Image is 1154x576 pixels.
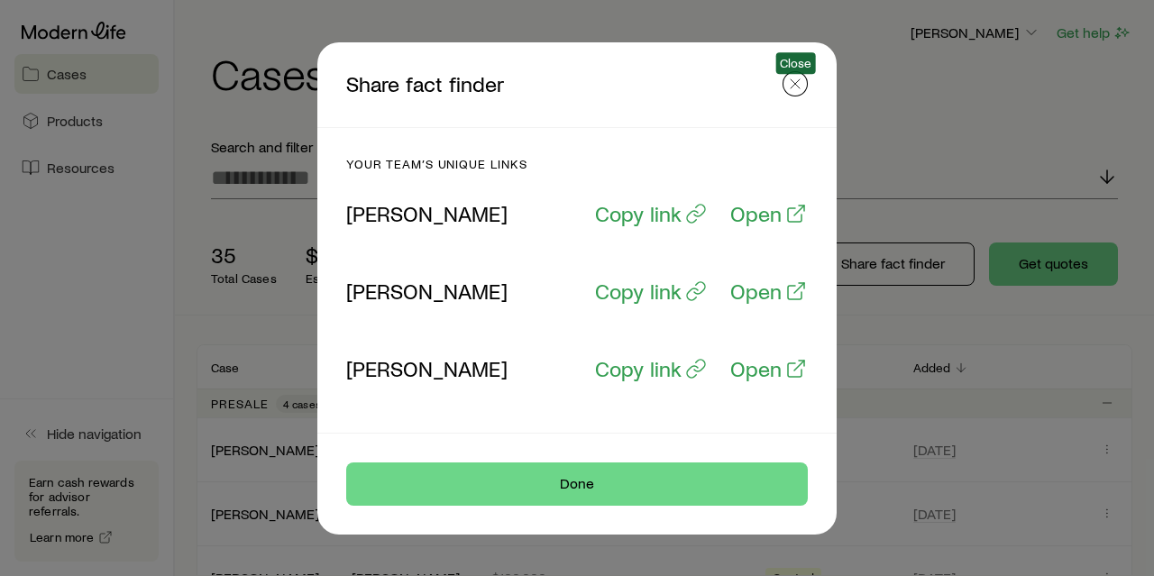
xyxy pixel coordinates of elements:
span: Close [780,56,812,70]
p: [PERSON_NAME] [346,201,508,226]
p: Copy link [595,279,682,304]
p: Copy link [595,201,682,226]
a: Open [729,200,808,228]
p: Share fact finder [346,71,783,98]
p: Copy link [595,356,682,381]
p: Your team’s unique links [346,157,808,171]
p: [PERSON_NAME] [346,356,508,381]
p: Open [730,201,782,226]
button: Copy link [594,278,708,306]
a: Open [729,355,808,383]
button: Done [346,462,808,506]
p: Open [730,356,782,381]
p: [PERSON_NAME] [346,279,508,304]
p: Open [730,279,782,304]
button: Copy link [594,355,708,383]
a: Open [729,278,808,306]
button: Copy link [594,200,708,228]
